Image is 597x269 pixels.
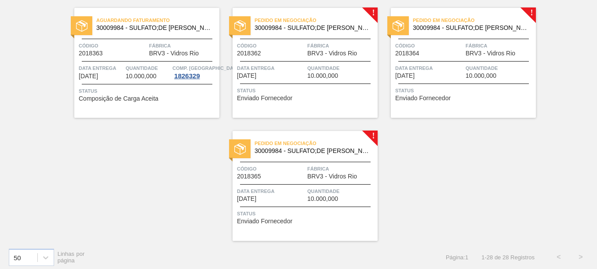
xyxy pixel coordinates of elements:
span: Status [395,86,534,95]
span: Composição de Carga Aceita [79,95,158,102]
span: BRV3 - Vidros Rio [307,50,357,57]
a: !statusPedido em Negociação30009984 - SULFATO;DE [PERSON_NAME];;Código2018362FábricaBRV3 - Vidros... [219,8,378,118]
a: !statusPedido em Negociação30009984 - SULFATO;DE [PERSON_NAME];;Código2018364FábricaBRV3 - Vidros... [378,8,536,118]
a: statusAguardando Faturamento30009984 - SULFATO;DE [PERSON_NAME];;Código2018363FábricaBRV3 - Vidro... [61,8,219,118]
img: status [76,20,87,32]
span: Fábrica [466,41,534,50]
span: Enviado Fornecedor [395,95,451,102]
span: 30009984 - SULFATO;DE SODIO ANIDRO;; [255,25,371,31]
span: Fábrica [307,41,375,50]
span: Quantidade [466,64,534,73]
img: status [393,20,404,32]
span: Pedido em Negociação [255,16,378,25]
span: Código [395,41,463,50]
span: Enviado Fornecedor [237,95,292,102]
span: 30009984 - SULFATO;DE SODIO ANIDRO;; [413,25,529,31]
a: !statusPedido em Negociação30009984 - SULFATO;DE [PERSON_NAME];;Código2018365FábricaBRV3 - Vidros... [219,131,378,241]
span: Quantidade [126,64,171,73]
span: Data entrega [79,64,124,73]
span: Linhas por página [58,251,85,264]
span: Status [237,86,375,95]
span: 10.000,000 [466,73,496,79]
span: BRV3 - Vidros Rio [149,50,199,57]
span: Enviado Fornecedor [237,218,292,225]
span: 30009984 - SULFATO;DE SODIO ANIDRO;; [96,25,212,31]
span: 10.000,000 [307,73,338,79]
span: Código [237,164,305,173]
span: BRV3 - Vidros Rio [307,173,357,180]
span: 27/09/2025 [79,73,98,80]
span: Aguardando Faturamento [96,16,219,25]
span: Pedido em Negociação [255,139,378,148]
img: status [234,20,246,32]
span: Data entrega [395,64,463,73]
button: > [570,246,592,268]
span: 27/09/2025 [237,73,256,79]
span: 1 - 28 de 28 Registros [481,254,535,261]
span: Quantidade [307,64,375,73]
a: Comp. [GEOGRAPHIC_DATA]1826329 [172,64,217,80]
span: BRV3 - Vidros Rio [466,50,515,57]
span: Data entrega [237,187,305,196]
div: 50 [14,254,21,261]
span: Página : 1 [446,254,468,261]
span: 10.000,000 [307,196,338,202]
span: Fábrica [149,41,217,50]
div: 1826329 [172,73,201,80]
span: Código [79,41,147,50]
span: 2018363 [79,50,103,57]
span: 10.000,000 [126,73,157,80]
span: 2018364 [395,50,419,57]
button: < [548,246,570,268]
span: Código [237,41,305,50]
span: 2018365 [237,173,261,180]
span: Quantidade [307,187,375,196]
span: Pedido em Negociação [413,16,536,25]
span: Status [237,209,375,218]
span: Fábrica [307,164,375,173]
span: Comp. Carga [172,64,240,73]
img: status [234,143,246,155]
span: Status [79,87,217,95]
span: 03/10/2025 [395,73,415,79]
span: 2018362 [237,50,261,57]
span: 03/10/2025 [237,196,256,202]
span: Data entrega [237,64,305,73]
span: 30009984 - SULFATO;DE SODIO ANIDRO;; [255,148,371,154]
